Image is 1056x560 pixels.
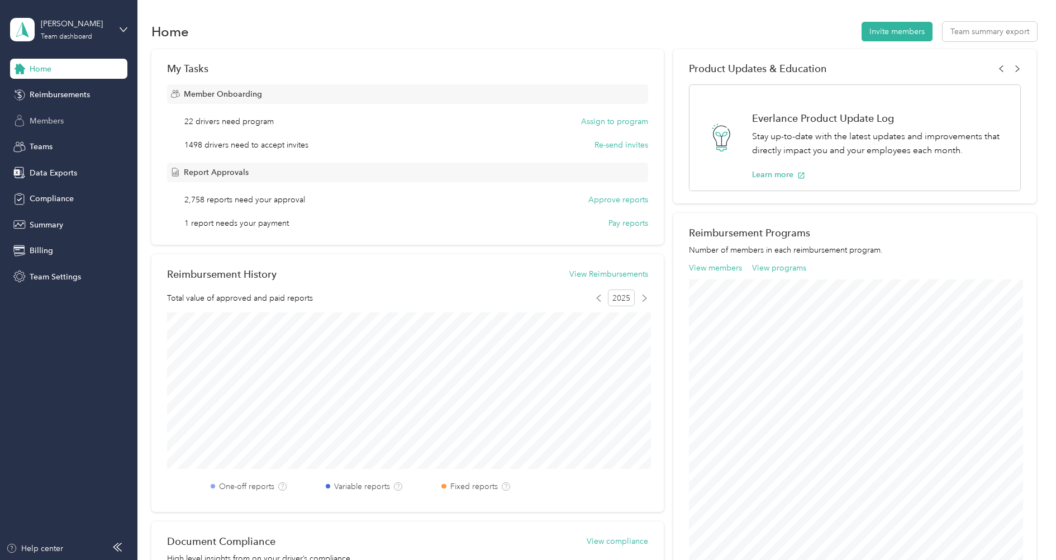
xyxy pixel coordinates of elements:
span: Reimbursements [30,89,90,101]
p: Number of members in each reimbursement program. [689,244,1021,256]
p: Stay up-to-date with the latest updates and improvements that directly impact you and your employ... [752,130,1009,157]
h1: Everlance Product Update Log [752,112,1009,124]
span: 1498 drivers need to accept invites [184,139,308,151]
h2: Reimbursement History [167,268,277,280]
label: Variable reports [334,481,390,492]
span: Members [30,115,64,127]
h2: Document Compliance [167,535,275,547]
button: Approve reports [588,194,648,206]
span: Total value of approved and paid reports [167,292,313,304]
button: Assign to program [581,116,648,127]
div: My Tasks [167,63,648,74]
button: Learn more [752,169,805,181]
button: Re-send invites [594,139,648,151]
span: Team Settings [30,271,81,283]
span: Product Updates & Education [689,63,827,74]
span: Report Approvals [184,167,249,178]
span: 22 drivers need program [184,116,274,127]
div: Team dashboard [41,34,92,40]
button: View members [689,262,742,274]
span: 2025 [608,290,635,306]
span: Compliance [30,193,74,205]
span: Teams [30,141,53,153]
button: View compliance [587,535,648,547]
span: 2,758 reports need your approval [184,194,305,206]
label: Fixed reports [450,481,498,492]
button: Invite members [862,22,933,41]
button: Pay reports [608,217,648,229]
button: View Reimbursements [569,268,648,280]
span: Member Onboarding [184,88,262,100]
div: [PERSON_NAME] [41,18,111,30]
span: Home [30,63,51,75]
button: View programs [752,262,806,274]
button: Team summary export [943,22,1037,41]
h1: Home [151,26,189,37]
span: Summary [30,219,63,231]
span: Data Exports [30,167,77,179]
span: Billing [30,245,53,257]
button: Help center [6,543,63,554]
span: 1 report needs your payment [184,217,289,229]
iframe: Everlance-gr Chat Button Frame [993,497,1056,560]
label: One-off reports [219,481,274,492]
h2: Reimbursement Programs [689,227,1021,239]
